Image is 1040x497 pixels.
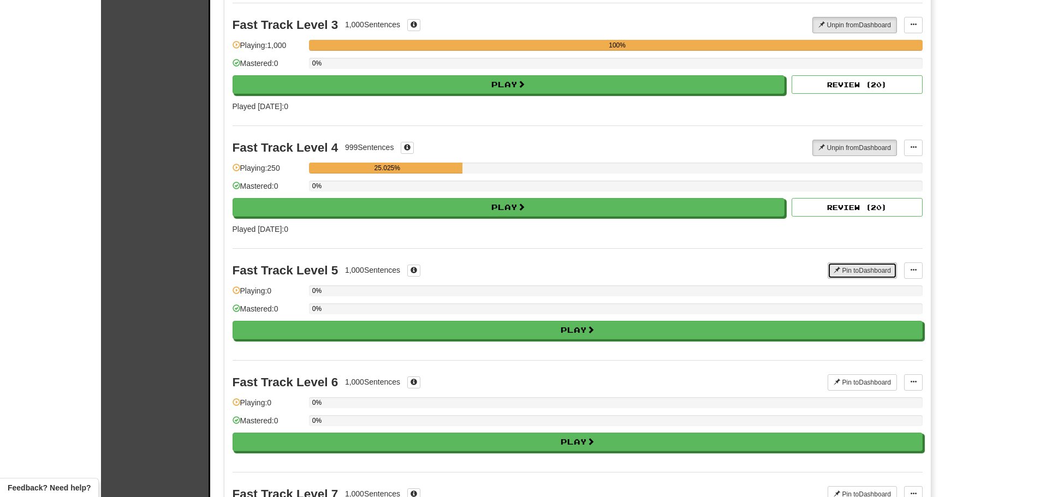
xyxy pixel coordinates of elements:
button: Play [233,321,923,339]
div: Playing: 0 [233,397,304,415]
div: 999 Sentences [345,142,394,153]
div: Mastered: 0 [233,181,304,199]
div: Mastered: 0 [233,58,304,76]
div: Fast Track Level 3 [233,18,338,32]
div: Fast Track Level 6 [233,375,338,389]
button: Unpin fromDashboard [812,17,897,33]
span: Open feedback widget [8,482,91,493]
div: Playing: 1,000 [233,40,304,58]
div: Playing: 250 [233,163,304,181]
span: Played [DATE]: 0 [233,225,288,233]
button: Pin toDashboard [828,374,897,391]
button: Review (20) [792,198,923,217]
button: Unpin fromDashboard [812,140,897,156]
button: Play [233,198,785,217]
div: Fast Track Level 5 [233,264,338,277]
div: 1,000 Sentences [345,265,400,276]
button: Review (20) [792,75,923,94]
button: Pin toDashboard [828,262,897,279]
div: 100% [312,40,923,51]
button: Play [233,433,923,451]
div: Playing: 0 [233,285,304,303]
span: Played [DATE]: 0 [233,102,288,111]
div: 1,000 Sentences [345,19,400,30]
div: 25.025% [312,163,462,173]
button: Play [233,75,785,94]
div: Mastered: 0 [233,415,304,433]
div: 1,000 Sentences [345,376,400,387]
div: Fast Track Level 4 [233,141,338,154]
div: Mastered: 0 [233,303,304,321]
